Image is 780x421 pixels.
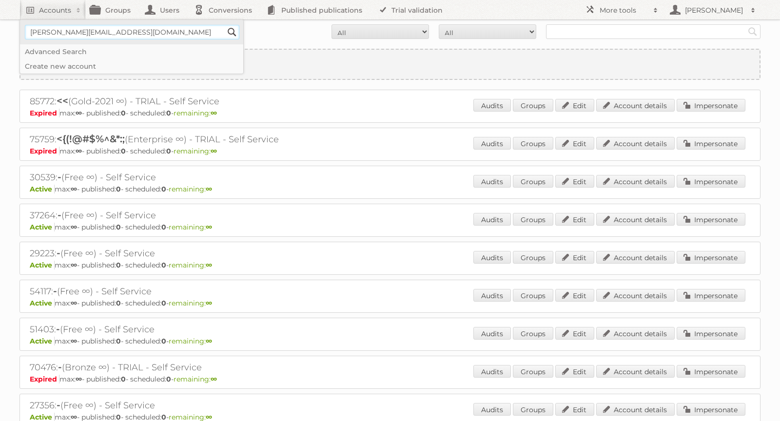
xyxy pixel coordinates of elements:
[555,365,594,378] a: Edit
[20,50,760,79] a: Create new account
[39,5,71,15] h2: Accounts
[30,223,750,231] p: max: - published: - scheduled: -
[677,403,745,416] a: Impersonate
[121,109,126,117] strong: 0
[166,375,171,383] strong: 0
[30,247,371,260] h2: 29223: (Free ∞) - Self Service
[161,261,166,269] strong: 0
[596,403,675,416] a: Account details
[473,365,511,378] a: Audits
[30,223,55,231] span: Active
[206,261,212,269] strong: ∞
[555,289,594,302] a: Edit
[30,337,55,345] span: Active
[30,261,750,269] p: max: - published: - scheduled: -
[225,25,239,39] input: Search
[206,185,212,193] strong: ∞
[513,327,553,340] a: Groups
[166,109,171,117] strong: 0
[596,251,675,264] a: Account details
[71,299,77,307] strong: ∞
[30,323,371,336] h2: 51403: (Free ∞) - Self Service
[596,327,675,340] a: Account details
[473,213,511,226] a: Audits
[169,299,212,307] span: remaining:
[169,223,212,231] span: remaining:
[473,403,511,416] a: Audits
[56,323,60,335] span: -
[76,375,82,383] strong: ∞
[169,261,212,269] span: remaining:
[211,147,217,155] strong: ∞
[71,223,77,231] strong: ∞
[30,109,750,117] p: max: - published: - scheduled: -
[58,361,62,373] span: -
[206,299,212,307] strong: ∞
[116,261,121,269] strong: 0
[600,5,648,15] h2: More tools
[30,337,750,345] p: max: - published: - scheduled: -
[596,137,675,150] a: Account details
[596,365,675,378] a: Account details
[30,261,55,269] span: Active
[211,375,217,383] strong: ∞
[121,375,126,383] strong: 0
[677,251,745,264] a: Impersonate
[174,375,217,383] span: remaining:
[682,5,746,15] h2: [PERSON_NAME]
[473,137,511,150] a: Audits
[30,299,55,307] span: Active
[555,251,594,264] a: Edit
[161,299,166,307] strong: 0
[30,185,750,193] p: max: - published: - scheduled: -
[555,403,594,416] a: Edit
[30,375,59,383] span: Expired
[116,337,121,345] strong: 0
[745,24,760,39] input: Search
[206,223,212,231] strong: ∞
[53,285,57,297] span: -
[116,185,121,193] strong: 0
[174,109,217,117] span: remaining:
[58,209,61,221] span: -
[555,327,594,340] a: Edit
[169,337,212,345] span: remaining:
[211,109,217,117] strong: ∞
[596,175,675,188] a: Account details
[555,213,594,226] a: Edit
[30,375,750,383] p: max: - published: - scheduled: -
[169,185,212,193] span: remaining:
[76,147,82,155] strong: ∞
[161,337,166,345] strong: 0
[174,147,217,155] span: remaining:
[30,171,371,184] h2: 30539: (Free ∞) - Self Service
[473,175,511,188] a: Audits
[30,285,371,298] h2: 54117: (Free ∞) - Self Service
[57,133,125,145] span: <{(!@#$%^&*:;
[58,171,61,183] span: -
[513,175,553,188] a: Groups
[206,337,212,345] strong: ∞
[71,185,77,193] strong: ∞
[30,399,371,412] h2: 27356: (Free ∞) - Self Service
[121,147,126,155] strong: 0
[166,147,171,155] strong: 0
[513,99,553,112] a: Groups
[677,213,745,226] a: Impersonate
[116,223,121,231] strong: 0
[677,289,745,302] a: Impersonate
[71,261,77,269] strong: ∞
[30,147,750,155] p: max: - published: - scheduled: -
[473,251,511,264] a: Audits
[513,289,553,302] a: Groups
[116,299,121,307] strong: 0
[57,247,60,259] span: -
[76,109,82,117] strong: ∞
[677,327,745,340] a: Impersonate
[596,289,675,302] a: Account details
[677,175,745,188] a: Impersonate
[57,399,60,411] span: -
[596,213,675,226] a: Account details
[677,99,745,112] a: Impersonate
[30,185,55,193] span: Active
